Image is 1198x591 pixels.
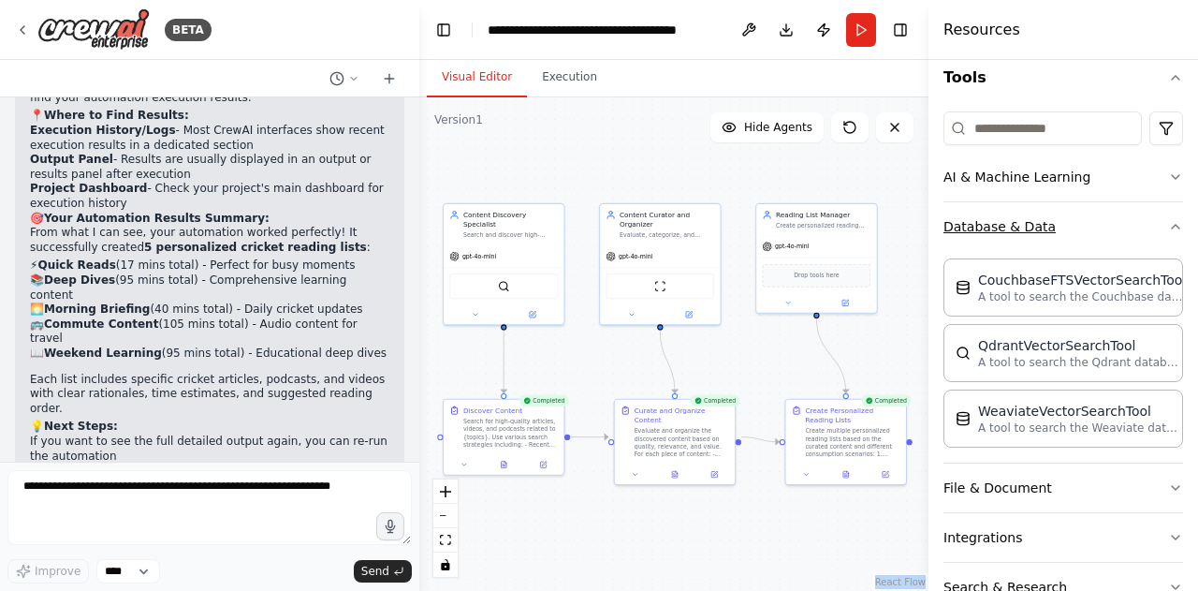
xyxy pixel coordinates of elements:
[463,406,522,415] div: Discover Content
[527,58,612,97] button: Execution
[30,226,389,255] p: From what I can see, your automation worked perfectly! It successfully created :
[44,318,158,331] strong: Commute Content
[620,210,714,229] div: Content Curator and Organizer
[956,411,971,426] img: WeaviateVectorSearchTool
[978,289,1184,304] p: A tool to search the Couchbase database for relevant information on internal documents.
[7,559,89,584] button: Improve
[463,231,558,239] div: Search and discover high-quality articles, videos, and podcasts about {topics} using various sear...
[794,271,839,280] span: Drop tools here
[463,210,558,229] div: Content Discovery Specialist
[354,560,412,583] button: Send
[30,435,389,464] li: If you want to see the full detailed output again, you can re-run the automation
[710,112,824,142] button: Hide Agents
[30,212,389,227] h2: 🎯
[943,52,1183,104] button: Tools
[619,253,652,260] span: gpt-4o-mini
[956,346,971,361] img: QdrantVectorSearchTool
[943,513,1183,562] button: Integrations
[37,8,150,51] img: Logo
[943,251,1183,463] div: Database & Data
[519,395,569,407] div: Completed
[943,153,1183,201] button: AI & Machine Learning
[741,432,780,447] g: Edge from 97dc30df-f582-4437-8b47-b4107928329f to bcb3d16a-5e46-42b3-9c1a-ba8cdcd3e665
[956,280,971,295] img: CouchbaseFTSVectorSearchTool
[978,355,1184,370] p: A tool to search the Qdrant database for relevant information on internal documents.
[661,309,716,321] button: Open in side panel
[443,399,565,476] div: CompletedDiscover ContentSearch for high-quality articles, videos, and podcasts related to {topic...
[488,21,698,39] nav: breadcrumb
[433,480,458,504] button: zoom in
[361,564,389,579] span: Send
[433,553,458,577] button: toggle interactivity
[817,297,872,309] button: Open in side panel
[498,280,510,292] img: SerperDevTool
[690,395,739,407] div: Completed
[978,421,1184,436] p: A tool to search the Weaviate database for relevant information on internal documents.
[526,459,560,471] button: Open in side panel
[30,109,389,124] h2: 📍
[887,17,913,43] button: Hide right sidebar
[978,336,1184,355] div: QdrantVectorSearchTool
[434,112,483,127] div: Version 1
[483,459,524,471] button: View output
[433,528,458,553] button: fit view
[504,309,560,321] button: Open in side panel
[44,212,270,225] strong: Your Automation Results Summary:
[30,318,389,347] li: 🚌 (105 mins total) - Audio content for travel
[374,67,404,90] button: Start a new chat
[978,271,1186,289] div: CouchbaseFTSVectorSearchTool
[44,303,150,316] strong: Morning Briefing
[30,303,389,318] li: 🌅 (40 mins total) - Daily cricket updates
[30,153,389,182] li: - Results are usually displayed in an output or results panel after execution
[427,58,527,97] button: Visual Editor
[462,253,496,260] span: gpt-4o-mini
[654,468,695,480] button: View output
[30,124,389,153] li: - Most CrewAI interfaces show recent execution results in a dedicated section
[499,320,508,393] g: Edge from e13c5713-cf43-4f1e-a5b9-92e1803aa785 to e8a935bd-e62d-4924-9c91-3d7f0c61efc4
[655,330,679,393] g: Edge from fd256621-6f7a-454d-ae19-a28a1c7d26db to 97dc30df-f582-4437-8b47-b4107928329f
[570,432,608,441] g: Edge from e8a935bd-e62d-4924-9c91-3d7f0c61efc4 to 97dc30df-f582-4437-8b47-b4107928329f
[620,231,714,239] div: Evaluate, categorize, and organize the discovered content based on quality, relevance, and user p...
[44,109,189,122] strong: Where to Find Results:
[776,210,870,219] div: Reading List Manager
[165,19,212,41] div: BETA
[943,464,1183,512] button: File & Document
[443,203,565,326] div: Content Discovery SpecialistSearch and discover high-quality articles, videos, and podcasts about...
[35,564,80,579] span: Improve
[869,468,902,480] button: Open in side panel
[744,120,812,135] span: Hide Agents
[805,427,899,458] div: Create multiple personalized reading lists based on the curated content and different consumption...
[825,468,867,480] button: View output
[30,259,389,273] li: ⚡ (17 mins total) - Perfect for busy moments
[30,273,389,303] li: 📚 (95 mins total) - Comprehensive learning content
[943,19,1020,41] h4: Resources
[755,203,878,314] div: Reading List ManagerCreate personalized reading lists and content recommendations based on the cu...
[861,395,911,407] div: Completed
[599,203,722,326] div: Content Curator and OrganizerEvaluate, categorize, and organize the discovered content based on q...
[635,427,729,458] div: Evaluate and organize the discovered content based on quality, relevance, and value. For each pie...
[30,347,389,362] li: 📖 (95 mins total) - Educational deep dives
[463,418,558,449] div: Search for high-quality articles, videos, and podcasts related to {topics}. Use various search st...
[978,402,1184,421] div: WeaviateVectorSearchTool
[875,577,926,587] a: React Flow attribution
[431,17,457,43] button: Hide left sidebar
[654,280,666,292] img: ScrapeWebsiteTool
[775,243,809,250] span: gpt-4o-mini
[30,153,113,166] strong: Output Panel
[433,504,458,528] button: zoom out
[30,420,389,435] h2: 💡
[776,222,870,229] div: Create personalized reading lists and content recommendations based on the curated content, user ...
[805,406,899,425] div: Create Personalized Reading Lists
[30,124,176,137] strong: Execution History/Logs
[433,480,458,577] div: React Flow controls
[697,468,731,480] button: Open in side panel
[635,406,729,425] div: Curate and Organize Content
[376,512,404,540] button: Click to speak your automation idea
[811,318,851,393] g: Edge from 85c2576e-57a3-45d9-a162-04d3dc3c3e21 to bcb3d16a-5e46-42b3-9c1a-ba8cdcd3e665
[44,347,162,360] strong: Weekend Learning
[37,259,115,272] strong: Quick Reads
[614,399,737,485] div: CompletedCurate and Organize ContentEvaluate and organize the discovered content based on quality...
[30,373,389,417] p: Each list includes specific cricket articles, podcasts, and videos with clear rationales, time es...
[30,182,147,195] strong: Project Dashboard
[784,399,907,485] div: CompletedCreate Personalized Reading ListsCreate multiple personalized reading lists based on the...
